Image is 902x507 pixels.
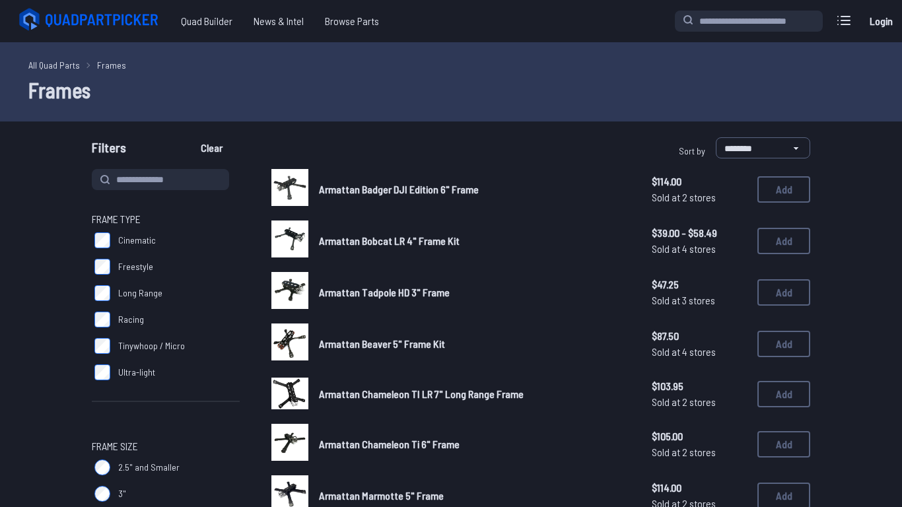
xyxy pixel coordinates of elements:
[319,233,631,249] a: Armattan Bobcat LR 4" Frame Kit
[94,486,110,502] input: 3"
[271,323,308,364] a: image
[319,336,631,352] a: Armattan Beaver 5" Frame Kit
[271,424,308,461] img: image
[271,323,308,360] img: image
[319,388,524,400] span: Armattan Chameleon TI LR 7" Long Range Frame
[652,189,747,205] span: Sold at 2 stores
[94,459,110,475] input: 2.5" and Smaller
[271,169,308,206] img: image
[271,424,308,465] a: image
[865,8,897,34] a: Login
[319,386,631,402] a: Armattan Chameleon TI LR 7" Long Range Frame
[652,428,747,444] span: $105.00
[319,438,460,450] span: Armattan Chameleon Ti 6" Frame
[243,8,314,34] a: News & Intel
[757,431,810,457] button: Add
[170,8,243,34] a: Quad Builder
[94,312,110,327] input: Racing
[118,339,185,353] span: Tinywhoop / Micro
[716,137,810,158] select: Sort by
[92,211,141,227] span: Frame Type
[94,232,110,248] input: Cinematic
[319,489,444,502] span: Armattan Marmotte 5" Frame
[652,174,747,189] span: $114.00
[271,220,308,261] a: image
[118,313,144,326] span: Racing
[652,241,747,257] span: Sold at 4 stores
[757,228,810,254] button: Add
[652,292,747,308] span: Sold at 3 stores
[271,272,308,309] img: image
[652,444,747,460] span: Sold at 2 stores
[118,234,156,247] span: Cinematic
[319,234,460,247] span: Armattan Bobcat LR 4" Frame Kit
[652,328,747,344] span: $87.50
[92,438,138,454] span: Frame Size
[271,169,308,210] a: image
[28,58,80,72] a: All Quad Parts
[652,277,747,292] span: $47.25
[94,338,110,354] input: Tinywhoop / Micro
[652,344,747,360] span: Sold at 4 stores
[652,480,747,496] span: $114.00
[757,279,810,306] button: Add
[652,225,747,241] span: $39.00 - $58.49
[118,260,153,273] span: Freestyle
[94,259,110,275] input: Freestyle
[271,272,308,313] a: image
[271,378,308,409] img: image
[94,364,110,380] input: Ultra-light
[118,487,126,500] span: 3"
[319,183,479,195] span: Armattan Badger DJI Edition 6" Frame
[757,381,810,407] button: Add
[319,286,450,298] span: Armattan Tadpole HD 3" Frame
[757,331,810,357] button: Add
[271,375,308,413] a: image
[271,220,308,257] img: image
[97,58,126,72] a: Frames
[319,436,631,452] a: Armattan Chameleon Ti 6" Frame
[314,8,390,34] a: Browse Parts
[319,285,631,300] a: Armattan Tadpole HD 3" Frame
[92,137,126,164] span: Filters
[319,337,445,350] span: Armattan Beaver 5" Frame Kit
[319,182,631,197] a: Armattan Badger DJI Edition 6" Frame
[679,145,705,156] span: Sort by
[190,137,234,158] button: Clear
[28,74,874,106] h1: Frames
[118,287,162,300] span: Long Range
[118,461,180,474] span: 2.5" and Smaller
[94,285,110,301] input: Long Range
[118,366,155,379] span: Ultra-light
[319,488,631,504] a: Armattan Marmotte 5" Frame
[757,176,810,203] button: Add
[652,394,747,410] span: Sold at 2 stores
[652,378,747,394] span: $103.95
